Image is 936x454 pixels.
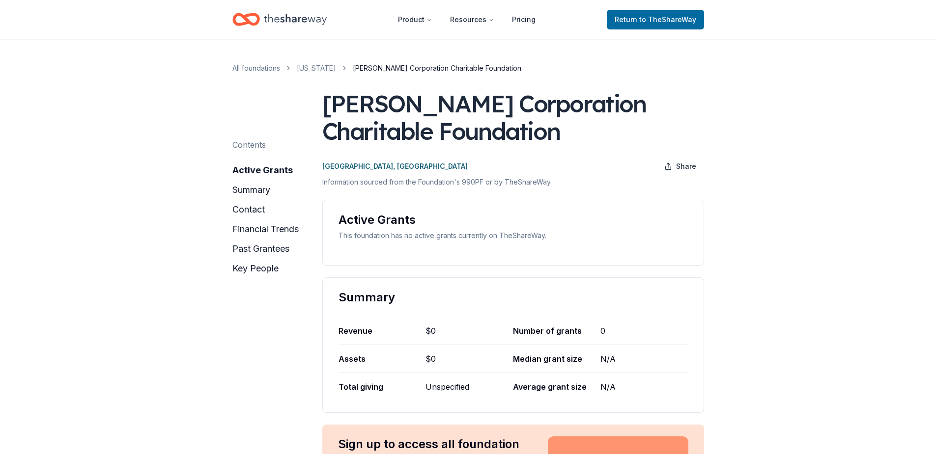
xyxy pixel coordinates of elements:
[639,15,696,24] span: to TheShareWay
[600,317,688,345] div: 0
[232,202,265,217] button: contact
[232,62,280,74] a: All foundations
[513,345,600,373] div: Median grant size
[339,317,426,345] div: Revenue
[232,139,266,151] div: Contents
[322,90,704,145] div: [PERSON_NAME] Corporation Charitable Foundation
[353,62,521,74] span: [PERSON_NAME] Corporation Charitable Foundation
[322,176,704,188] p: Information sourced from the Foundation's 990PF or by TheShareWay.
[607,10,704,29] a: Returnto TheShareWay
[339,373,426,401] div: Total giving
[513,373,600,401] div: Average grant size
[297,62,336,74] a: [US_STATE]
[425,373,513,401] div: Unspecified
[425,345,513,373] div: $0
[600,373,688,401] div: N/A
[339,212,688,228] div: Active Grants
[615,14,696,26] span: Return
[232,8,327,31] a: Home
[322,160,468,172] p: [GEOGRAPHIC_DATA], [GEOGRAPHIC_DATA]
[442,10,502,29] button: Resources
[513,317,600,345] div: Number of grants
[232,162,293,178] button: active grants
[504,10,543,29] a: Pricing
[232,261,279,276] button: key people
[390,8,543,31] nav: Main
[656,157,704,176] button: Share
[339,230,688,241] div: This foundation has no active grants currently on TheShareWay.
[339,290,688,305] div: Summary
[232,62,704,74] nav: breadcrumb
[339,345,426,373] div: Assets
[600,345,688,373] div: N/A
[232,182,270,198] button: summary
[425,317,513,345] div: $0
[232,241,289,257] button: past grantees
[232,221,299,237] button: financial trends
[676,160,696,172] span: Share
[390,10,440,29] button: Product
